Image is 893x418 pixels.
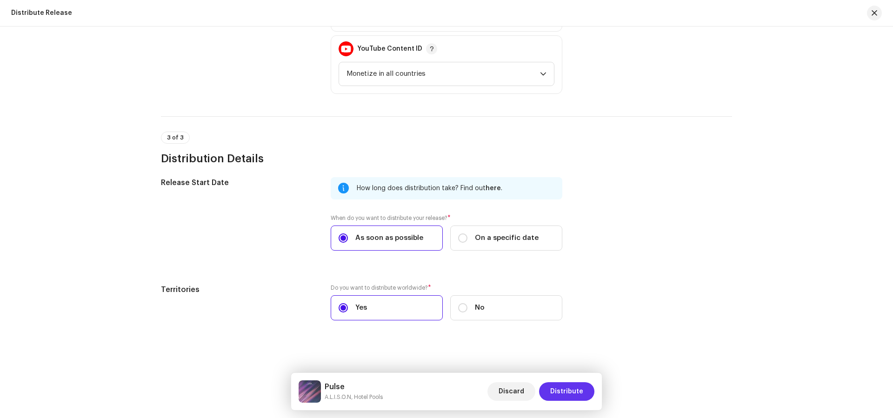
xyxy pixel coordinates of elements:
[161,151,732,166] h3: Distribution Details
[167,135,184,140] span: 3 of 3
[347,62,540,86] span: Monetize in all countries
[325,381,383,392] h5: Pulse
[357,45,422,53] div: YouTube Content ID
[161,284,316,295] h5: Territories
[540,62,546,86] div: dropdown trigger
[161,177,316,188] h5: Release Start Date
[357,183,555,194] div: How long does distribution take? Find out .
[487,382,535,401] button: Discard
[355,303,367,313] span: Yes
[486,185,501,192] span: here
[475,303,485,313] span: No
[331,214,562,222] label: When do you want to distribute your release?
[550,382,583,401] span: Distribute
[299,380,321,403] img: 3adc8faf-2821-4bc5-8e63-2a204011b0e3
[475,233,539,243] span: On a specific date
[539,382,594,401] button: Distribute
[331,284,562,292] label: Do you want to distribute worldwide?
[499,382,524,401] span: Discard
[355,233,423,243] span: As soon as possible
[325,392,383,402] small: Pulse
[11,9,72,17] div: Distribute Release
